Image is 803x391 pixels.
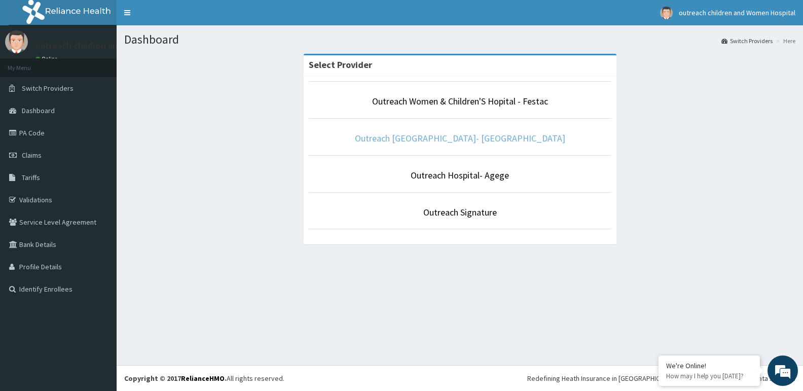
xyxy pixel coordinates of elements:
h1: Dashboard [124,33,795,46]
a: Outreach Hospital- Agege [411,169,509,181]
span: Switch Providers [22,84,74,93]
span: Claims [22,151,42,160]
li: Here [774,37,795,45]
span: outreach children and Women Hospital [679,8,795,17]
img: User Image [5,30,28,53]
p: outreach children and Women Hospital [35,41,190,50]
a: Switch Providers [721,37,773,45]
a: RelianceHMO [181,374,225,383]
p: How may I help you today? [666,372,752,380]
div: Redefining Heath Insurance in [GEOGRAPHIC_DATA] using Telemedicine and Data Science! [527,373,795,383]
footer: All rights reserved. [117,365,803,391]
a: Outreach Women & Children'S Hopital - Festac [372,95,548,107]
div: We're Online! [666,361,752,370]
img: User Image [660,7,673,19]
span: Tariffs [22,173,40,182]
a: Outreach Signature [423,206,497,218]
span: Dashboard [22,106,55,115]
a: Online [35,55,60,62]
strong: Select Provider [309,59,372,70]
strong: Copyright © 2017 . [124,374,227,383]
a: Outreach [GEOGRAPHIC_DATA]- [GEOGRAPHIC_DATA] [355,132,565,144]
